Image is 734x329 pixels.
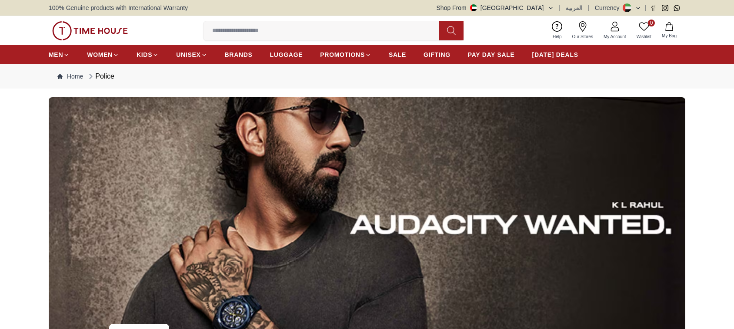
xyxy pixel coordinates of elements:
span: UNISEX [176,50,200,59]
span: | [559,3,561,12]
span: MEN [49,50,63,59]
a: WOMEN [87,47,119,63]
a: 0Wishlist [631,20,657,42]
button: My Bag [657,20,682,41]
span: My Bag [658,33,680,39]
a: [DATE] DEALS [532,47,578,63]
span: BRANDS [225,50,253,59]
div: Police [87,71,114,82]
a: Facebook [650,5,657,11]
a: BRANDS [225,47,253,63]
img: ... [52,21,128,40]
span: Wishlist [633,33,655,40]
span: [DATE] DEALS [532,50,578,59]
a: Home [57,72,83,81]
span: Our Stores [569,33,597,40]
span: KIDS [137,50,152,59]
span: WOMEN [87,50,113,59]
span: 0 [648,20,655,26]
a: Help [547,20,567,42]
a: Whatsapp [674,5,680,11]
span: PROMOTIONS [320,50,365,59]
a: UNISEX [176,47,207,63]
div: Currency [595,3,623,12]
nav: Breadcrumb [49,64,685,89]
a: KIDS [137,47,159,63]
button: العربية [566,3,583,12]
span: 100% Genuine products with International Warranty [49,3,188,12]
span: My Account [600,33,630,40]
span: GIFTING [424,50,450,59]
a: Instagram [662,5,668,11]
span: SALE [389,50,406,59]
span: Help [549,33,565,40]
button: Shop From[GEOGRAPHIC_DATA] [437,3,554,12]
span: | [588,3,590,12]
a: GIFTING [424,47,450,63]
a: LUGGAGE [270,47,303,63]
a: PAY DAY SALE [468,47,515,63]
a: Our Stores [567,20,598,42]
span: | [645,3,647,12]
a: MEN [49,47,70,63]
img: United Arab Emirates [470,4,477,11]
span: LUGGAGE [270,50,303,59]
a: PROMOTIONS [320,47,371,63]
a: SALE [389,47,406,63]
span: PAY DAY SALE [468,50,515,59]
